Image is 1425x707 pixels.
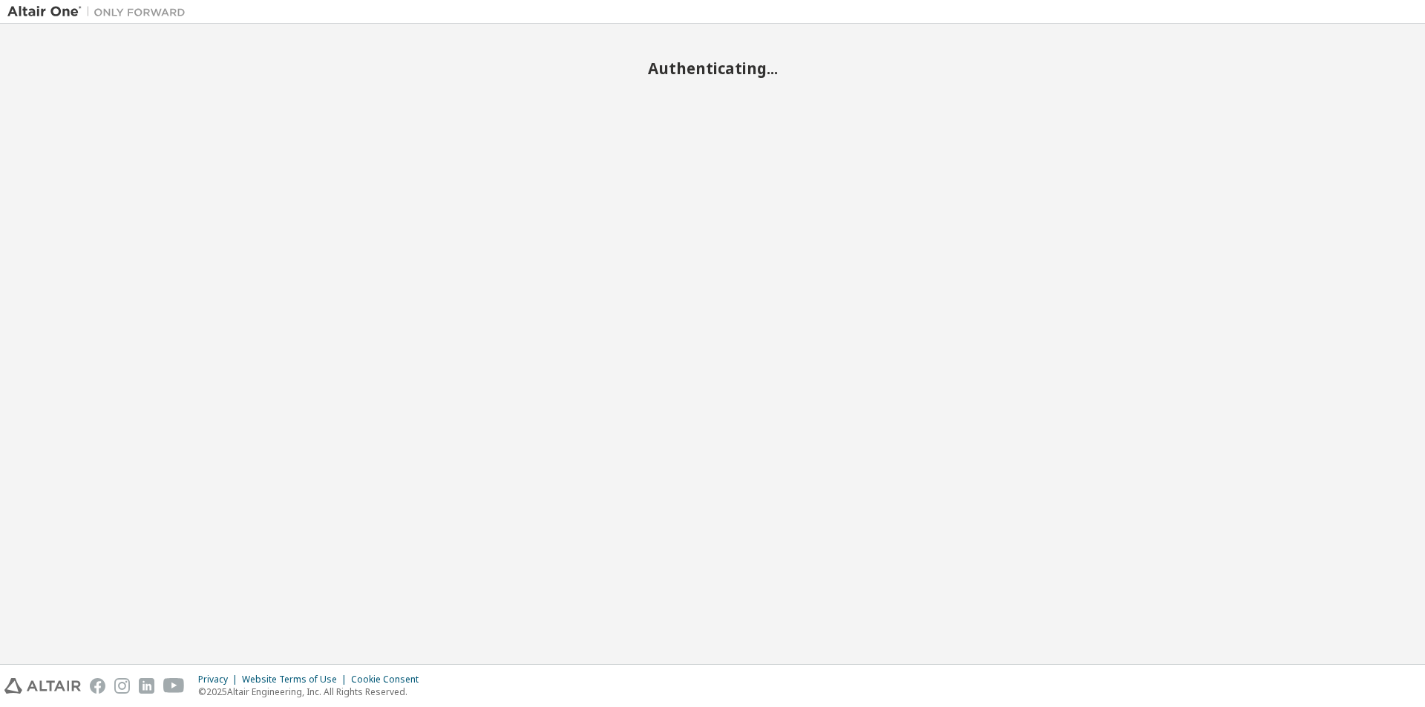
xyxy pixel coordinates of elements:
[198,685,427,698] p: © 2025 Altair Engineering, Inc. All Rights Reserved.
[351,674,427,685] div: Cookie Consent
[7,4,193,19] img: Altair One
[4,678,81,694] img: altair_logo.svg
[242,674,351,685] div: Website Terms of Use
[163,678,185,694] img: youtube.svg
[198,674,242,685] div: Privacy
[114,678,130,694] img: instagram.svg
[7,59,1418,78] h2: Authenticating...
[139,678,154,694] img: linkedin.svg
[90,678,105,694] img: facebook.svg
